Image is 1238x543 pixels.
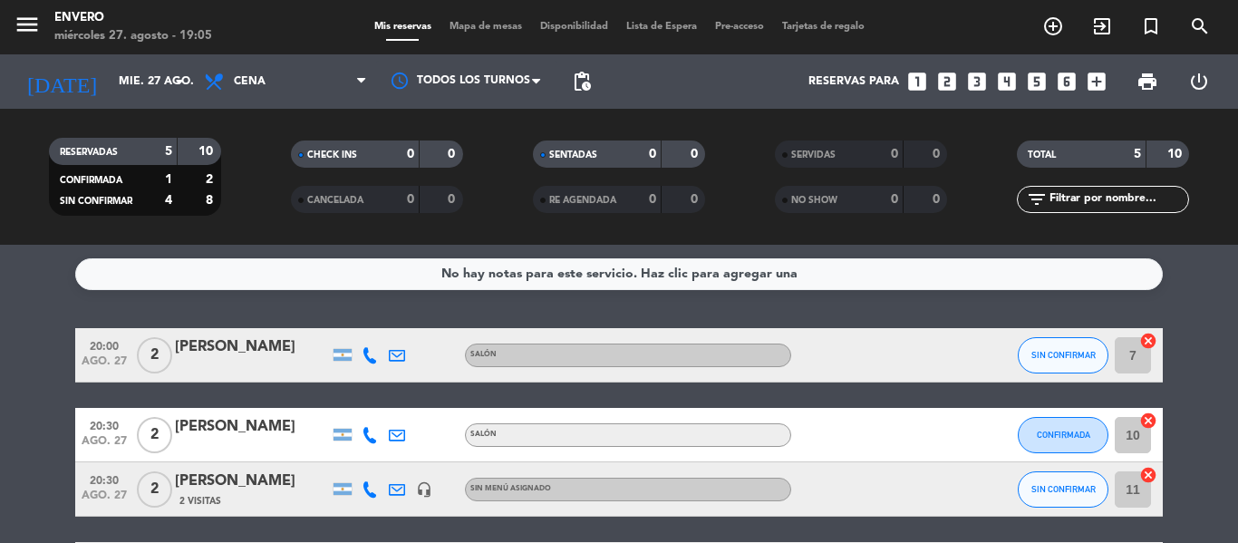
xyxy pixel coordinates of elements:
span: RESERVADAS [60,148,118,157]
span: ago. 27 [82,355,127,376]
span: Mis reservas [365,22,440,32]
i: looks_one [905,70,929,93]
strong: 0 [933,193,943,206]
i: filter_list [1026,189,1048,210]
strong: 0 [448,148,459,160]
i: cancel [1139,412,1157,430]
i: arrow_drop_down [169,71,190,92]
span: Reservas para [808,75,899,88]
span: Sin menú asignado [470,485,551,492]
strong: 0 [407,148,414,160]
span: Salón [470,431,497,438]
span: CHECK INS [307,150,357,160]
span: Mapa de mesas [440,22,531,32]
i: headset_mic [416,481,432,498]
strong: 0 [407,193,414,206]
strong: 10 [198,145,217,158]
span: 2 [137,471,172,508]
span: SIN CONFIRMAR [1031,350,1096,360]
span: CONFIRMADA [1037,430,1090,440]
strong: 4 [165,194,172,207]
i: menu [14,11,41,38]
span: 20:00 [82,335,127,355]
i: turned_in_not [1140,15,1162,37]
i: looks_3 [965,70,989,93]
span: 20:30 [82,469,127,490]
button: SIN CONFIRMAR [1018,471,1108,508]
strong: 5 [165,145,172,158]
span: Lista de Espera [617,22,706,32]
i: exit_to_app [1091,15,1113,37]
div: Envero [54,9,212,27]
div: [PERSON_NAME] [175,335,329,359]
span: 2 Visitas [179,494,221,509]
span: Pre-acceso [706,22,773,32]
i: looks_6 [1055,70,1078,93]
span: 2 [137,337,172,373]
span: 20:30 [82,414,127,435]
span: Salón [470,351,497,358]
strong: 0 [891,148,898,160]
span: SIN CONFIRMAR [1031,484,1096,494]
i: cancel [1139,332,1157,350]
i: looks_two [935,70,959,93]
div: No hay notas para este servicio. Haz clic para agregar una [441,264,798,285]
i: looks_5 [1025,70,1049,93]
i: search [1189,15,1211,37]
div: miércoles 27. agosto - 19:05 [54,27,212,45]
span: NO SHOW [791,196,837,205]
span: ago. 27 [82,435,127,456]
span: 2 [137,417,172,453]
i: cancel [1139,466,1157,484]
i: [DATE] [14,62,110,102]
button: menu [14,11,41,44]
strong: 1 [165,173,172,186]
div: [PERSON_NAME] [175,415,329,439]
strong: 10 [1167,148,1185,160]
span: SIN CONFIRMAR [60,197,132,206]
strong: 2 [206,173,217,186]
span: CONFIRMADA [60,176,122,185]
span: Disponibilidad [531,22,617,32]
div: LOG OUT [1173,54,1224,109]
span: RE AGENDADA [549,196,616,205]
span: CANCELADA [307,196,363,205]
span: SERVIDAS [791,150,836,160]
i: add_box [1085,70,1108,93]
input: Filtrar por nombre... [1048,189,1188,209]
span: ago. 27 [82,490,127,510]
strong: 0 [448,193,459,206]
strong: 8 [206,194,217,207]
button: SIN CONFIRMAR [1018,337,1108,373]
span: Tarjetas de regalo [773,22,874,32]
strong: 0 [891,193,898,206]
i: power_settings_new [1188,71,1210,92]
span: pending_actions [571,71,593,92]
span: SENTADAS [549,150,597,160]
strong: 0 [933,148,943,160]
span: TOTAL [1028,150,1056,160]
div: [PERSON_NAME] [175,470,329,493]
span: print [1136,71,1158,92]
i: add_circle_outline [1042,15,1064,37]
span: Cena [234,75,266,88]
strong: 0 [649,193,656,206]
i: looks_4 [995,70,1019,93]
strong: 0 [691,148,701,160]
button: CONFIRMADA [1018,417,1108,453]
strong: 5 [1134,148,1141,160]
strong: 0 [649,148,656,160]
strong: 0 [691,193,701,206]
